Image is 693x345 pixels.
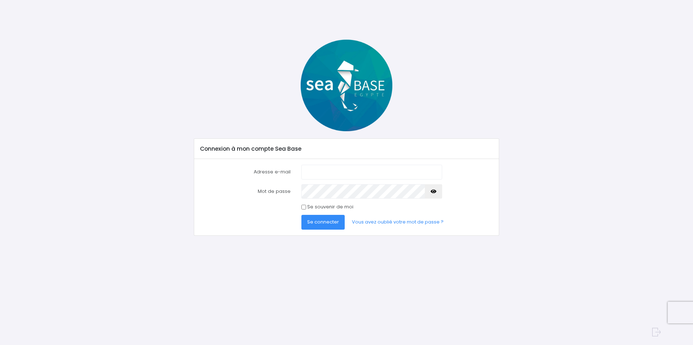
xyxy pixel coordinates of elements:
label: Adresse e-mail [195,165,296,179]
a: Vous avez oublié votre mot de passe ? [346,215,449,229]
span: Se connecter [307,218,339,225]
div: Connexion à mon compte Sea Base [194,139,498,159]
button: Se connecter [301,215,345,229]
label: Mot de passe [195,184,296,199]
label: Se souvenir de moi [307,203,353,211]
